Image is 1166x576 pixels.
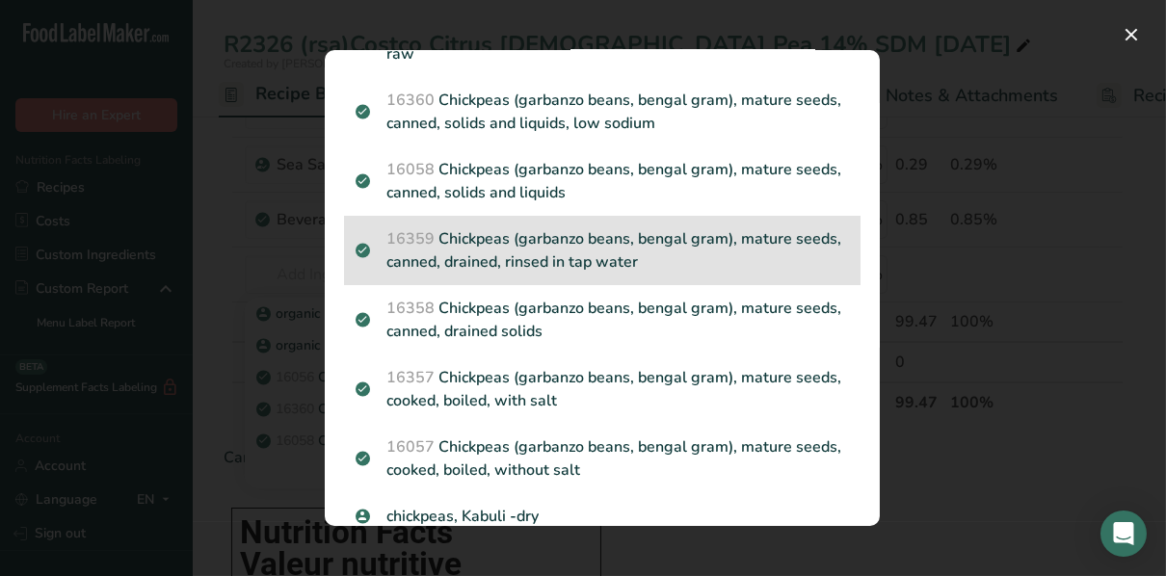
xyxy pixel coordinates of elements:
p: Chickpeas (garbanzo beans, bengal gram), mature seeds, canned, drained, rinsed in tap water [356,227,849,274]
span: 16359 [386,228,435,249]
span: 16057 [386,436,435,458]
span: 16358 [386,298,435,319]
div: Open Intercom Messenger [1100,511,1147,557]
p: Chickpeas (garbanzo beans, bengal gram), mature seeds, cooked, boiled, without salt [356,435,849,482]
span: 16058 [386,159,435,180]
p: Chickpeas (garbanzo beans, bengal gram), mature seeds, canned, solids and liquids [356,158,849,204]
p: Chickpeas (garbanzo beans, bengal gram), mature seeds, canned, solids and liquids, low sodium [356,89,849,135]
span: 16357 [386,367,435,388]
p: Chickpeas (garbanzo beans, bengal gram), mature seeds, canned, drained solids [356,297,849,343]
span: 16360 [386,90,435,111]
p: chickpeas, Kabuli -dry [356,505,849,528]
p: Chickpeas (garbanzo beans, bengal gram), mature seeds, cooked, boiled, with salt [356,366,849,412]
